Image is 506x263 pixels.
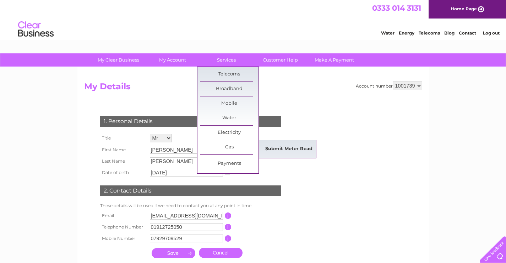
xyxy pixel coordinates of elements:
a: Water [200,111,259,125]
div: 1. Personal Details [100,116,281,127]
a: Blog [444,30,455,36]
h2: My Details [84,81,422,95]
a: My Clear Business [89,53,148,67]
a: Energy [399,30,414,36]
a: Broadband [200,82,259,96]
a: Telecoms [419,30,440,36]
a: Services [197,53,256,67]
a: Electricity [200,126,259,140]
a: Gas [200,140,259,154]
input: Submit [152,248,195,258]
a: Mobile [200,96,259,111]
a: Water [381,30,395,36]
a: Customer Help [251,53,310,67]
a: Log out [483,30,500,36]
input: Information [225,235,232,242]
div: 2. Contact Details [100,185,281,196]
div: Clear Business is a trading name of Verastar Limited (registered in [GEOGRAPHIC_DATA] No. 3667643... [86,4,421,35]
th: First Name [98,144,148,156]
a: 0333 014 3131 [372,4,421,12]
th: Title [98,132,148,144]
input: Information [225,224,232,230]
a: Cancel [199,248,243,258]
th: Date of birth [98,167,148,178]
a: Contact [459,30,476,36]
div: Account number [356,81,422,90]
th: Telephone Number [98,221,148,233]
td: These details will be used if we need to contact you at any point in time. [98,201,283,210]
a: My Account [143,53,202,67]
th: Email [98,210,148,221]
th: Mobile Number [98,233,148,244]
a: Telecoms [200,67,259,81]
img: logo.png [18,19,54,40]
th: Last Name [98,156,148,167]
input: Information [225,212,232,219]
a: Submit Meter Read [260,142,318,156]
a: Make A Payment [305,53,364,67]
a: Payments [200,157,259,171]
